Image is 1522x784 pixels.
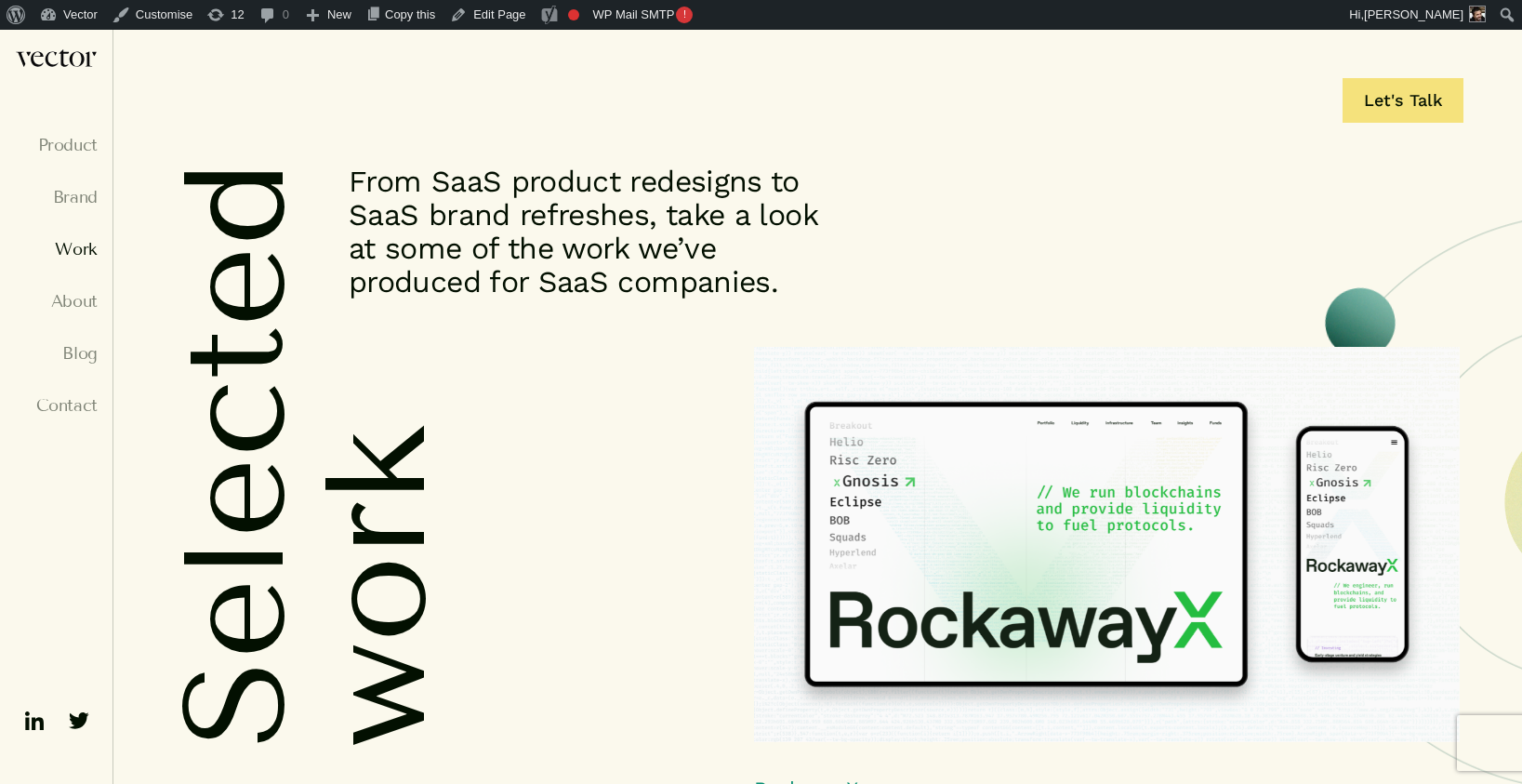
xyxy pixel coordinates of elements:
[15,396,98,415] a: Contact
[568,9,579,20] div: Focus keyphrase not set
[165,161,248,748] h1: Selected work
[349,165,851,299] p: From SaaS product redesigns to SaaS brand refreshes, take a look at some of the work we’ve produc...
[15,240,98,259] a: Work
[1364,7,1463,21] span: [PERSON_NAME]
[15,344,98,363] a: Blog
[15,292,98,311] a: About
[15,136,98,154] a: Product
[754,347,1460,742] img: RockawayX homepage UX design for desktop and mobile
[676,7,693,23] span: !
[20,706,49,736] img: ico-linkedin
[15,188,98,206] a: Brand
[1343,78,1463,123] a: Let's Talk
[64,706,94,736] img: ico-twitter-fill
